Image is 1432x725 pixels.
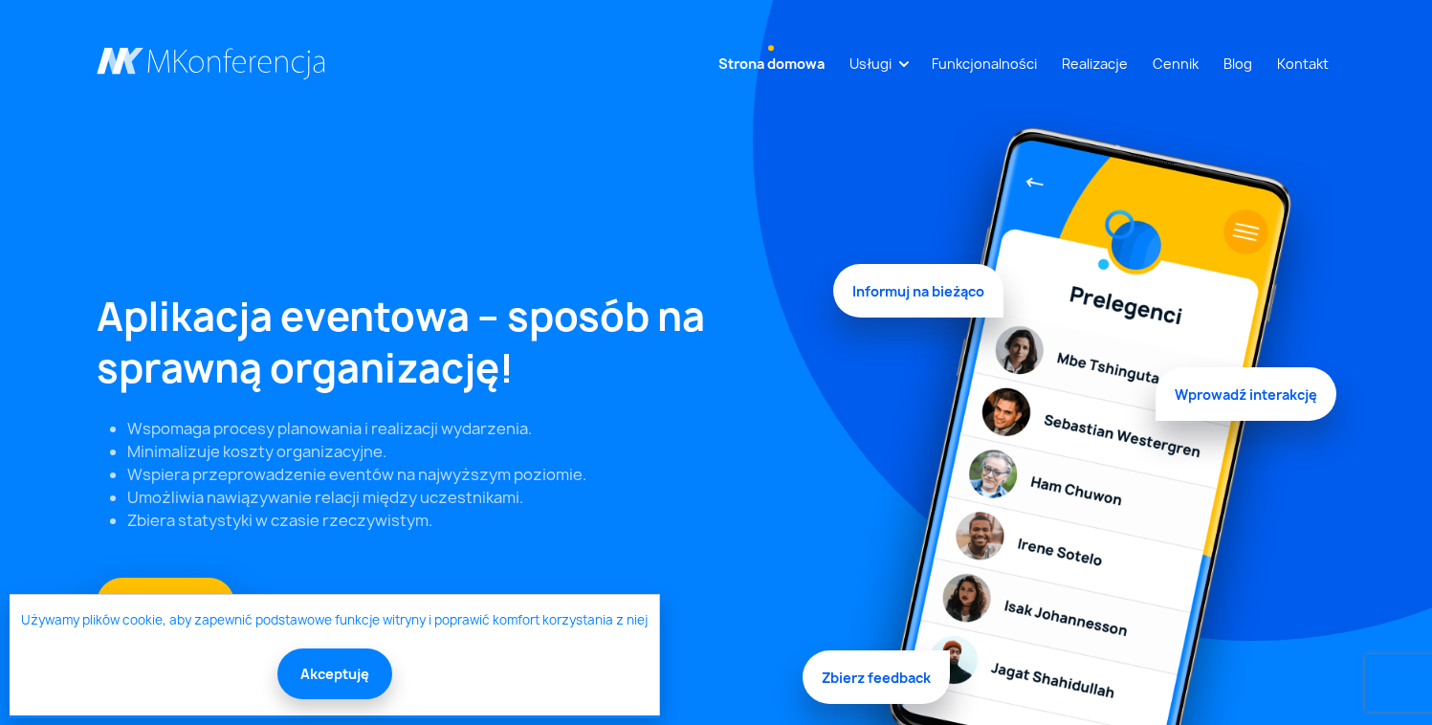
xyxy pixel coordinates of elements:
[127,440,810,463] li: Minimalizuje koszty organizacyjne.
[833,269,1003,322] span: Informuj na bieżąco
[842,46,899,81] a: Usługi
[277,648,392,699] button: Akceptuję
[1269,46,1336,81] a: Kontakt
[1156,366,1336,420] span: Wprowadź interakcję
[1054,46,1135,81] a: Realizacje
[803,650,950,704] span: Zbierz feedback
[97,578,234,628] a: Zamów DEMO
[21,611,648,630] a: Używamy plików cookie, aby zapewnić podstawowe funkcje witryny i poprawić komfort korzystania z niej
[127,417,810,440] li: Wspomaga procesy planowania i realizacji wydarzenia.
[711,46,832,81] a: Strona domowa
[127,463,810,486] li: Wspiera przeprowadzenie eventów na najwyższym poziomie.
[1145,46,1206,81] a: Cennik
[97,291,810,394] h1: Aplikacja eventowa – sposób na sprawną organizację!
[924,46,1045,81] a: Funkcjonalności
[127,509,810,532] li: Zbiera statystyki w czasie rzeczywistym.
[127,486,810,509] li: Umożliwia nawiązywanie relacji między uczestnikami.
[1216,46,1260,81] a: Blog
